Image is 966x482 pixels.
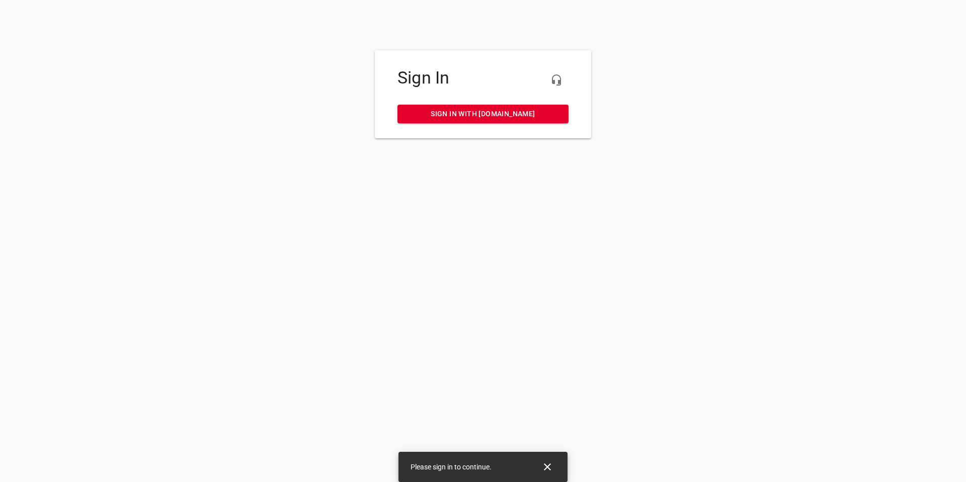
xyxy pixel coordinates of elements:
[535,455,559,479] button: Close
[397,68,569,88] h4: Sign In
[411,463,492,471] span: Please sign in to continue.
[406,108,560,120] span: Sign in with [DOMAIN_NAME]
[544,68,569,92] button: Live Chat
[397,105,569,123] a: Sign in with [DOMAIN_NAME]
